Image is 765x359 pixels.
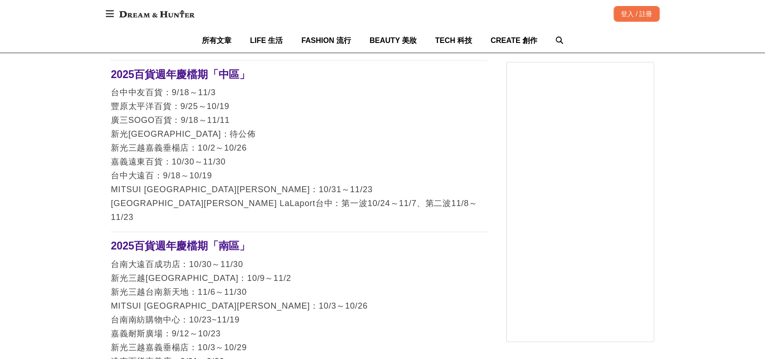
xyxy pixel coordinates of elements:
span: 2025百貨週年慶檔期「中區」 [111,68,250,80]
p: 台中中友百貨：9/18～11/3 豐原太平洋百貨：9/25～10/19 廣三SOGO百貨：9/18～11/11 新光[GEOGRAPHIC_DATA]：待公佈 新光三越嘉義垂楊店：10/2～10... [111,85,488,224]
a: BEAUTY 美妝 [370,28,417,53]
span: CREATE 創作 [491,37,537,44]
span: 所有文章 [202,37,231,44]
span: TECH 科技 [435,37,472,44]
a: FASHION 流行 [301,28,351,53]
div: 登入 / 註冊 [613,6,660,22]
a: 所有文章 [202,28,231,53]
span: 2025百貨週年慶檔期「南區」 [111,240,250,252]
a: LIFE 生活 [250,28,283,53]
img: Dream & Hunter [115,6,199,22]
span: LIFE 生活 [250,37,283,44]
span: BEAUTY 美妝 [370,37,417,44]
a: TECH 科技 [435,28,472,53]
span: FASHION 流行 [301,37,351,44]
a: CREATE 創作 [491,28,537,53]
